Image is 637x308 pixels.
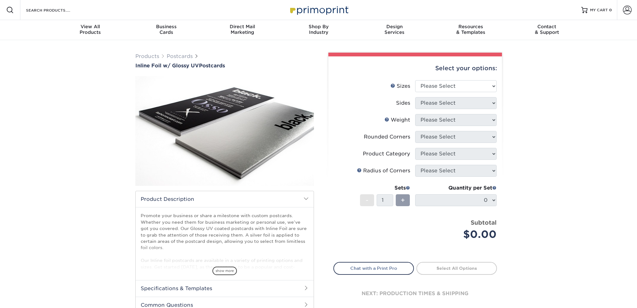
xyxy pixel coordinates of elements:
[128,24,204,35] div: Cards
[390,82,410,90] div: Sizes
[363,150,410,158] div: Product Category
[136,280,314,296] h2: Specifications & Templates
[333,56,497,80] div: Select your options:
[52,20,128,40] a: View AllProducts
[357,20,433,40] a: DesignServices
[357,24,433,29] span: Design
[280,24,357,29] span: Shop By
[357,167,410,175] div: Radius of Corners
[167,53,193,59] a: Postcards
[360,184,410,192] div: Sets
[416,262,497,274] a: Select All Options
[509,24,585,29] span: Contact
[590,8,608,13] span: MY CART
[52,24,128,35] div: Products
[204,20,280,40] a: Direct MailMarketing
[433,20,509,40] a: Resources& Templates
[135,63,314,69] a: Inline Foil w/ Glossy UVPostcards
[280,20,357,40] a: Shop ByIndustry
[364,133,410,141] div: Rounded Corners
[135,63,199,69] span: Inline Foil w/ Glossy UV
[204,24,280,35] div: Marketing
[128,20,204,40] a: BusinessCards
[287,3,350,17] img: Primoprint
[135,63,314,69] h1: Postcards
[415,184,497,192] div: Quantity per Set
[136,191,314,207] h2: Product Description
[609,8,612,12] span: 0
[420,227,497,242] div: $0.00
[135,71,314,191] img: Inline Foil w/ Glossy UV 01
[357,24,433,35] div: Services
[401,196,405,205] span: +
[433,24,509,29] span: Resources
[204,24,280,29] span: Direct Mail
[433,24,509,35] div: & Templates
[384,116,410,124] div: Weight
[366,196,368,205] span: -
[333,262,414,274] a: Chat with a Print Pro
[135,53,159,59] a: Products
[471,219,497,226] strong: Subtotal
[52,24,128,29] span: View All
[280,24,357,35] div: Industry
[509,20,585,40] a: Contact& Support
[25,6,86,14] input: SEARCH PRODUCTS.....
[212,267,237,275] span: show more
[396,99,410,107] div: Sides
[509,24,585,35] div: & Support
[128,24,204,29] span: Business
[141,212,309,276] p: Promote your business or share a milestone with custom postcards. Whether you need them for busin...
